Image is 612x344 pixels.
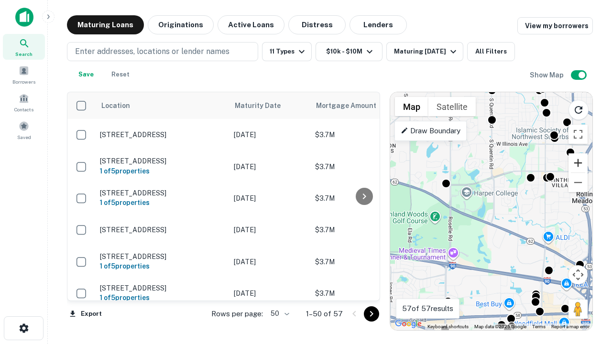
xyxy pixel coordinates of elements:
[234,288,306,299] p: [DATE]
[100,157,224,165] p: [STREET_ADDRESS]
[402,303,453,314] p: 57 of 57 results
[67,42,258,61] button: Enter addresses, locations or lender names
[3,62,45,87] a: Borrowers
[288,15,346,34] button: Distress
[390,92,592,330] div: 0 0
[3,117,45,143] a: Saved
[100,166,224,176] h6: 1 of 5 properties
[568,265,588,284] button: Map camera controls
[350,15,407,34] button: Lenders
[218,15,284,34] button: Active Loans
[474,324,526,329] span: Map data ©2025 Google
[105,65,136,84] button: Reset
[75,46,229,57] p: Enter addresses, locations or lender names
[306,308,343,320] p: 1–50 of 57
[234,225,306,235] p: [DATE]
[315,193,411,204] p: $3.7M
[568,100,589,120] button: Reload search area
[15,8,33,27] img: capitalize-icon.png
[401,125,460,137] p: Draw Boundary
[234,129,306,140] p: [DATE]
[393,318,424,330] img: Google
[14,106,33,113] span: Contacts
[100,284,224,292] p: [STREET_ADDRESS]
[517,17,593,34] a: View my borrowers
[530,70,565,80] h6: Show Map
[12,78,35,86] span: Borrowers
[310,92,415,119] th: Mortgage Amount
[100,292,224,303] h6: 1 of 5 properties
[100,226,224,234] p: [STREET_ADDRESS]
[100,261,224,271] h6: 1 of 5 properties
[393,318,424,330] a: Open this area in Google Maps (opens a new window)
[3,34,45,60] a: Search
[394,46,459,57] div: Maturing [DATE]
[551,324,590,329] a: Report a map error
[234,161,306,172] p: [DATE]
[568,125,588,144] button: Toggle fullscreen view
[100,252,224,261] p: [STREET_ADDRESS]
[100,189,224,197] p: [STREET_ADDRESS]
[316,42,382,61] button: $10k - $10M
[100,130,224,139] p: [STREET_ADDRESS]
[315,129,411,140] p: $3.7M
[3,89,45,115] a: Contacts
[564,268,612,313] iframe: Chat Widget
[211,308,263,320] p: Rows per page:
[315,225,411,235] p: $3.7M
[67,307,104,321] button: Export
[148,15,214,34] button: Originations
[229,92,310,119] th: Maturity Date
[315,288,411,299] p: $3.7M
[386,42,463,61] button: Maturing [DATE]
[532,324,546,329] a: Terms (opens in new tab)
[101,100,130,111] span: Location
[100,197,224,208] h6: 1 of 5 properties
[234,257,306,267] p: [DATE]
[267,307,291,321] div: 50
[262,42,312,61] button: 11 Types
[395,97,428,116] button: Show street map
[568,153,588,172] button: Zoom in
[17,133,31,141] span: Saved
[364,306,379,322] button: Go to next page
[71,65,101,84] button: Save your search to get updates of matches that match your search criteria.
[428,97,476,116] button: Show satellite imagery
[467,42,515,61] button: All Filters
[315,257,411,267] p: $3.7M
[234,193,306,204] p: [DATE]
[95,92,229,119] th: Location
[427,323,469,330] button: Keyboard shortcuts
[316,100,389,111] span: Mortgage Amount
[67,15,144,34] button: Maturing Loans
[315,161,411,172] p: $3.7M
[235,100,293,111] span: Maturity Date
[15,50,33,58] span: Search
[568,173,588,192] button: Zoom out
